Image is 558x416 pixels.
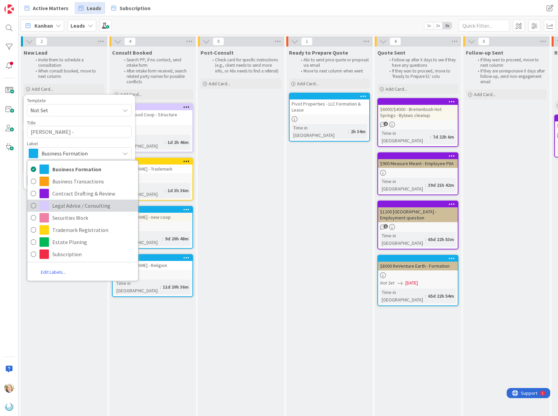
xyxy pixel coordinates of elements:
[27,200,138,212] a: Legal Advice / Consulting
[113,104,192,125] div: Olympia Food Coop - Structure Advice
[112,254,193,297] a: [PERSON_NAME] - ReligionTime in [GEOGRAPHIC_DATA]:11d 20h 36m
[425,292,426,300] span: :
[380,280,395,286] i: Not Set
[27,126,132,138] textarea: [PERSON_NAME] -
[52,213,135,223] span: Securities Work
[386,68,457,80] li: If they wan to proceed, move to 'Ready to Prepare EL' colu
[426,236,456,243] div: 65d 22h 53m
[113,110,192,125] div: Olympia Food Coop - Structure Advice
[165,139,166,146] span: :
[27,175,138,187] a: Business Transactions
[32,68,104,80] li: When consult booked, move to next column
[27,224,138,236] a: Trademark Registration
[378,153,458,168] div: $900 Measure Meant - Employee PIIA
[87,4,101,12] span: Leads
[52,176,135,186] span: Business Transactions
[115,279,160,294] div: Time in [GEOGRAPHIC_DATA]
[290,99,369,114] div: Pivot Properties - LLC Formation & Lease
[161,283,190,291] div: 11d 20h 36m
[113,207,192,221] div: [PERSON_NAME] - new coop
[213,37,224,46] span: 0
[289,93,370,142] a: Pivot Properties - LLC Formation & LeaseTime in [GEOGRAPHIC_DATA]:2h 34m
[120,91,142,97] span: Add Card...
[380,289,425,303] div: Time in [GEOGRAPHIC_DATA]
[474,68,546,85] li: If they are unresponsive X days after follow-up, send non-engagement email
[474,57,546,68] li: If they wan to proceed, move to next column
[52,237,135,247] span: Estate Planing
[459,20,509,32] input: Quick Filter...
[71,22,85,29] b: Leads
[36,37,47,46] span: 2
[52,249,135,259] span: Subscription
[386,86,407,92] span: Add Card...
[289,49,348,56] span: Ready to Prepare Quote
[478,37,489,46] span: 0
[378,262,458,270] div: $8000 ReVenture Earth - Formation
[113,158,192,173] div: [PERSON_NAME] - Trademark
[27,248,138,260] a: Subscription
[474,91,496,97] span: Add Card...
[377,98,458,147] a: $6000/$4000 - Breitenbush Hot Springs - Bylaws cleanupTime in [GEOGRAPHIC_DATA]:7d 22h 6m
[112,103,193,152] a: Olympia Food Coop - Structure AdviceTime in [GEOGRAPHIC_DATA]:1d 2h 46m
[433,22,443,29] span: 2x
[113,165,192,173] div: [PERSON_NAME] - Trademark
[378,201,458,222] div: $1200 [GEOGRAPHIC_DATA] - Employment question
[349,128,367,135] div: 2h 34m
[377,255,458,306] a: $8000 ReVenture Earth - FormationNot Set[DATE]Time in [GEOGRAPHIC_DATA]:65d 22h 54m
[52,225,135,235] span: Trademark Registration
[124,37,136,46] span: 4
[165,187,166,194] span: :
[166,187,190,194] div: 1d 3h 36m
[301,37,313,46] span: 1
[4,4,14,14] img: Visit kanbanzone.com
[431,133,456,141] div: 7d 22h 6m
[27,141,38,146] span: Label
[27,98,46,103] span: Template
[52,188,135,199] span: Contract Drafting & Review
[115,183,165,198] div: Time in [GEOGRAPHIC_DATA]
[297,68,369,74] li: Move to next column when went
[112,158,193,201] a: [PERSON_NAME] - TrademarkTime in [GEOGRAPHIC_DATA]:1d 3h 36m
[75,2,105,14] a: Leads
[430,133,431,141] span: :
[113,255,192,270] div: [PERSON_NAME] - Religion
[424,22,433,29] span: 1x
[297,57,369,68] li: Alix to send price quote or proposal via email
[377,201,458,249] a: $1200 [GEOGRAPHIC_DATA] - Employment questionTime in [GEOGRAPHIC_DATA]:65d 22h 53m
[297,81,319,87] span: Add Card...
[32,57,104,68] li: Invite them to schedule a consultation
[163,235,190,242] div: 9d 20h 48m
[27,120,36,126] label: Title
[443,22,452,29] span: 3x
[466,49,503,56] span: Follow-up Sent
[348,128,349,135] span: :
[292,124,348,139] div: Time in [GEOGRAPHIC_DATA]
[35,3,37,8] div: 1
[378,256,458,270] div: $8000 ReVenture Earth - Formation
[120,68,192,85] li: After intake form received, search related party names for possible conflicts
[209,57,281,74] li: Check card for specific instructions (e.g., client needs to send more info, or Alix needs to find...
[160,283,161,291] span: :
[27,187,138,200] a: Contract Drafting & Review
[107,2,155,14] a: Subscription
[377,152,458,195] a: $900 Measure Meant - Employee PIIATime in [GEOGRAPHIC_DATA]:39d 21h 42m
[112,49,152,56] span: Consult Booked
[27,266,79,278] a: Edit Labels...
[378,159,458,168] div: $900 Measure Meant - Employee PIIA
[383,122,388,126] span: 2
[24,49,47,56] span: New Lead
[377,49,405,56] span: Quote Sent
[115,135,165,150] div: Time in [GEOGRAPHIC_DATA]
[380,129,430,144] div: Time in [GEOGRAPHIC_DATA]
[378,105,458,120] div: $6000/$4000 - Breitenbush Hot Springs - Bylaws cleanup
[290,93,369,114] div: Pivot Properties - LLC Formation & Lease
[27,212,138,224] a: Securities Work
[166,139,190,146] div: 1d 2h 46m
[209,81,230,87] span: Add Card...
[120,57,192,68] li: Search PP, if no contact, send intake form
[32,86,53,92] span: Add Card...
[378,99,458,120] div: $6000/$4000 - Breitenbush Hot Springs - Bylaws cleanup
[14,1,31,9] span: Support
[52,164,135,174] span: Business Formation
[112,206,193,249] a: [PERSON_NAME] - new coopTime in [GEOGRAPHIC_DATA]:9d 20h 48m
